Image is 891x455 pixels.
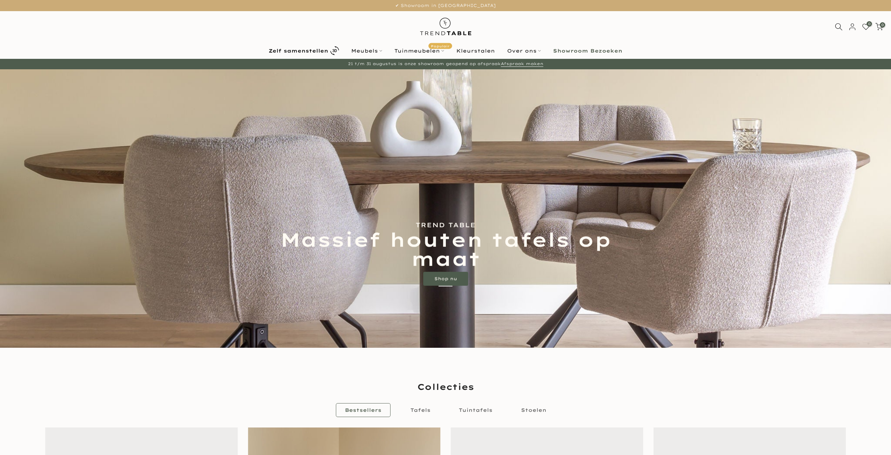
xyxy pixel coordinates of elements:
a: Stoelen [512,403,555,417]
p: ✔ Showroom in [GEOGRAPHIC_DATA] [9,2,882,9]
img: trend-table [415,11,476,42]
span: Tafels [410,407,431,413]
a: Showroom Bezoeken [547,47,629,55]
a: 0 [875,23,883,31]
b: Showroom Bezoeken [553,48,622,53]
span: 0 [880,22,885,28]
span: Bestsellers [345,407,381,413]
span: Stoelen [521,407,546,413]
span: Tuintafels [459,407,492,413]
span: Collecties [417,381,474,393]
iframe: toggle-frame [1,419,36,454]
a: Bestsellers [336,403,391,417]
b: Zelf samenstellen [269,48,328,53]
a: 0 [862,23,870,31]
span: 0 [867,21,872,26]
a: Tafels [401,403,440,417]
a: Tuintafels [450,403,502,417]
a: Kleurstalen [450,47,501,55]
a: Over ons [501,47,547,55]
span: Populair [428,43,452,49]
a: Meubels [345,47,388,55]
a: Zelf samenstellen [263,45,345,57]
a: TuinmeubelenPopulair [388,47,450,55]
a: Afspraak maken [501,61,543,67]
a: Shop nu [423,272,468,286]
